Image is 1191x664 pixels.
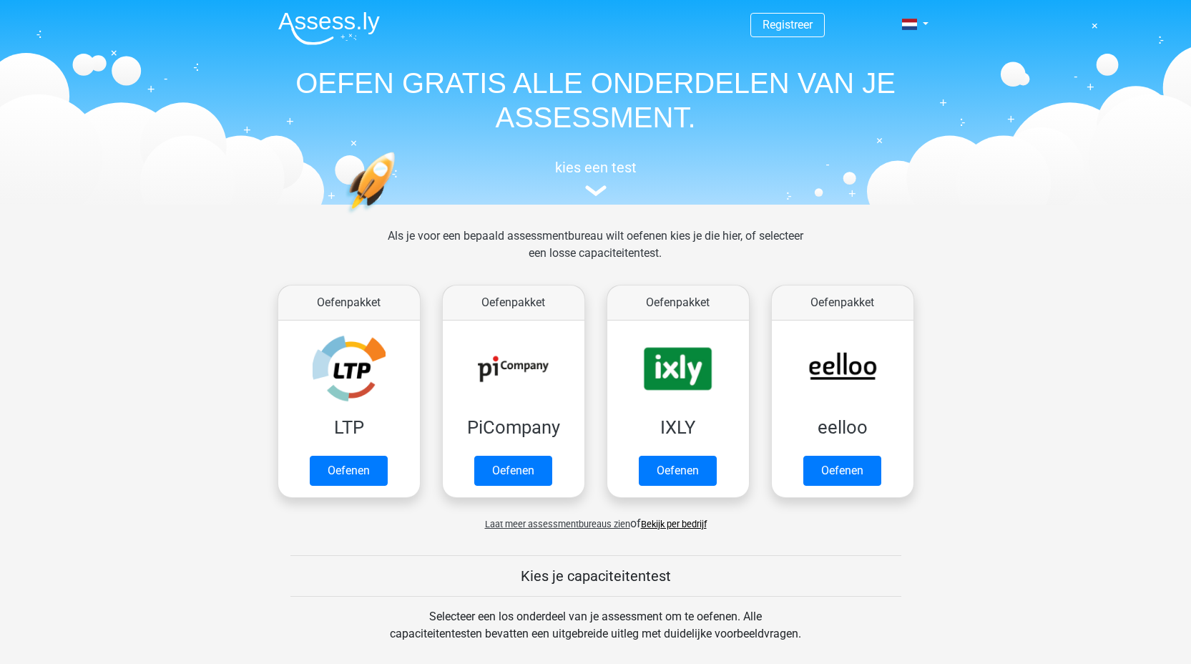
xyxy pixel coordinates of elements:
h1: OEFEN GRATIS ALLE ONDERDELEN VAN JE ASSESSMENT. [267,66,925,135]
div: Als je voor een bepaald assessmentbureau wilt oefenen kies je die hier, of selecteer een losse ca... [376,228,815,279]
span: Laat meer assessmentbureaus zien [485,519,630,529]
a: Bekijk per bedrijf [641,519,707,529]
img: oefenen [345,152,451,281]
a: Registreer [763,18,813,31]
a: Oefenen [474,456,552,486]
a: kies een test [267,159,925,197]
img: assessment [585,185,607,196]
div: Selecteer een los onderdeel van je assessment om te oefenen. Alle capaciteitentesten bevatten een... [376,608,815,660]
a: Oefenen [803,456,881,486]
h5: kies een test [267,159,925,176]
h5: Kies je capaciteitentest [290,567,901,585]
img: Assessly [278,11,380,45]
a: Oefenen [639,456,717,486]
div: of [267,504,925,532]
a: Oefenen [310,456,388,486]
